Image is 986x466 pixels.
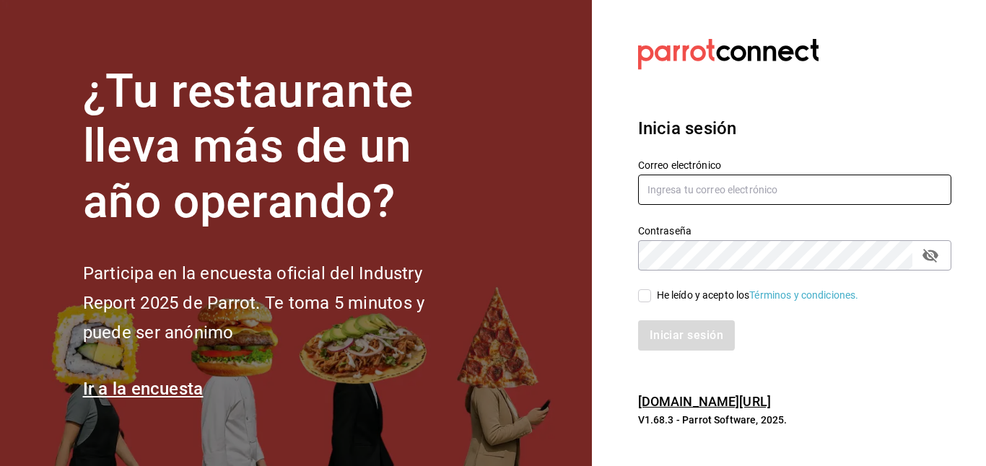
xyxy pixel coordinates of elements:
[83,64,473,230] h1: ¿Tu restaurante lleva más de un año operando?
[638,159,951,170] label: Correo electrónico
[638,413,951,427] p: V1.68.3 - Parrot Software, 2025.
[638,115,951,141] h3: Inicia sesión
[638,225,951,235] label: Contraseña
[83,379,204,399] a: Ir a la encuesta
[638,175,951,205] input: Ingresa tu correo electrónico
[749,289,858,301] a: Términos y condiciones.
[638,394,771,409] a: [DOMAIN_NAME][URL]
[918,243,943,268] button: passwordField
[657,288,859,303] div: He leído y acepto los
[83,259,473,347] h2: Participa en la encuesta oficial del Industry Report 2025 de Parrot. Te toma 5 minutos y puede se...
